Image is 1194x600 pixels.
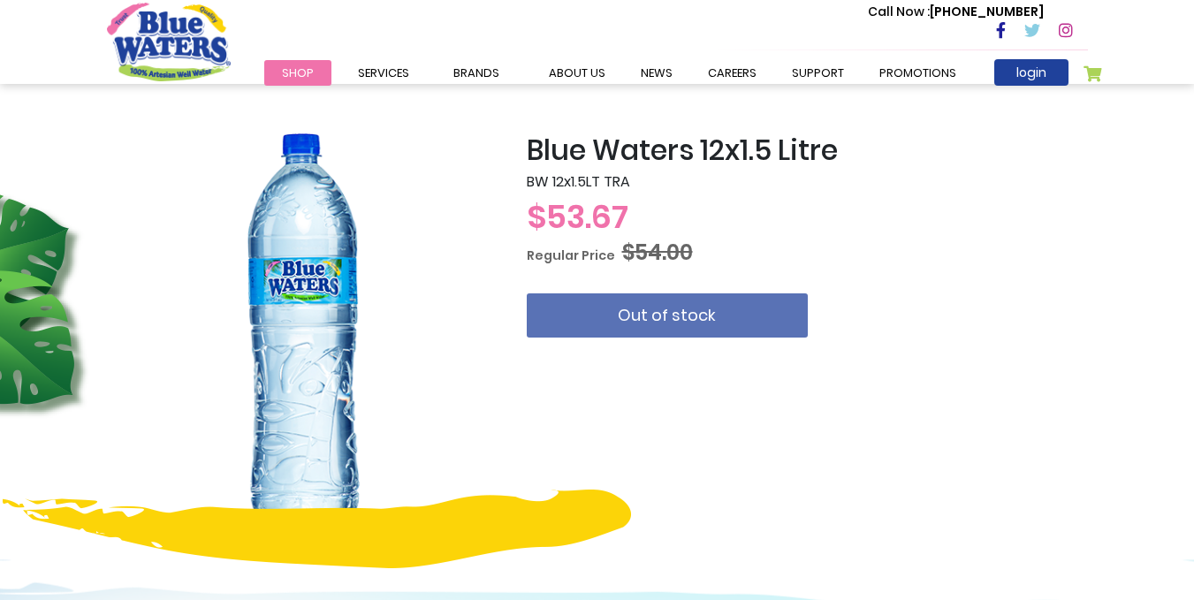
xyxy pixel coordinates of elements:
h2: Blue Waters 12x1.5 Litre [527,133,1088,167]
a: News [623,60,690,86]
a: Services [340,60,427,86]
a: Brands [436,60,517,86]
img: Blue_Waters_12x1_5_Litre_1_4.png [107,133,500,527]
a: store logo [107,3,231,80]
span: $54.00 [622,238,693,267]
a: about us [531,60,623,86]
span: $53.67 [527,194,628,239]
a: Shop [264,60,331,86]
span: Out of stock [618,308,716,323]
span: Call Now : [868,3,930,20]
a: login [994,59,1069,86]
span: Services [358,65,409,81]
p: BW 12x1.5LT TRA [527,171,1088,193]
img: yellow-design.png [3,490,631,568]
span: Shop [282,65,314,81]
a: Promotions [862,60,974,86]
span: Regular Price [527,247,615,264]
a: support [774,60,862,86]
a: careers [690,60,774,86]
p: [PHONE_NUMBER] [868,3,1044,21]
span: Brands [453,65,499,81]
